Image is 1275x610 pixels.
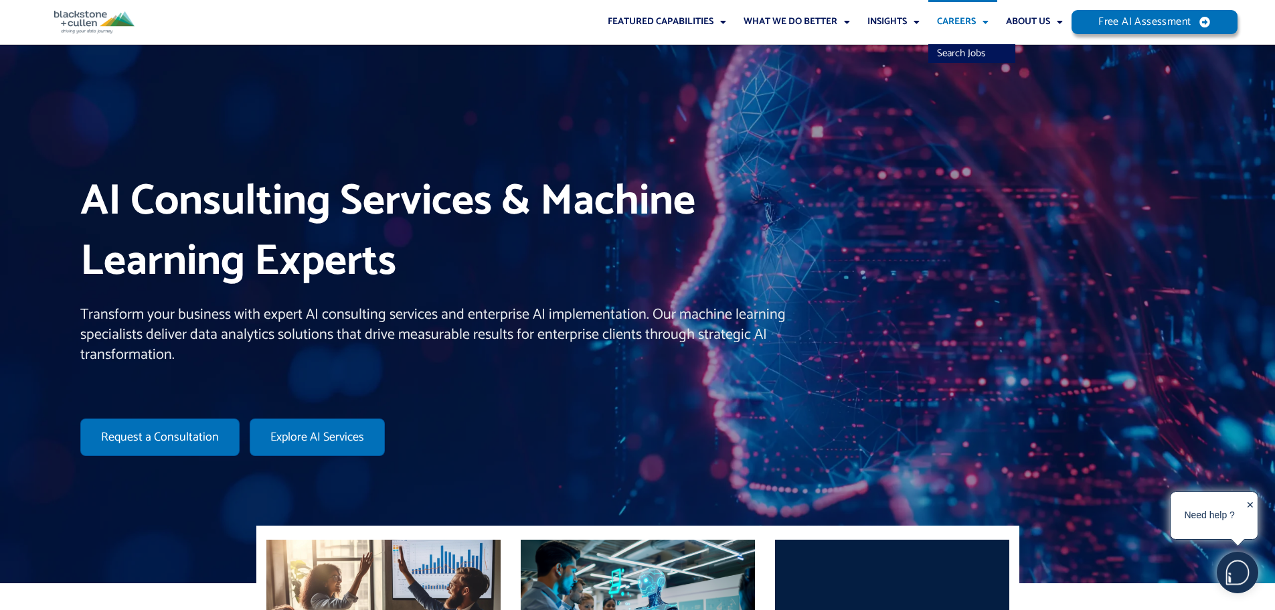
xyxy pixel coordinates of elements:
[928,44,1015,63] a: Search Jobs
[1246,495,1254,537] div: ✕
[1217,552,1258,593] img: users%2F5SSOSaKfQqXq3cFEnIZRYMEs4ra2%2Fmedia%2Fimages%2F-Bulle%20blanche%20sans%20fond%20%2B%20ma...
[80,418,240,456] a: Request a Consultation
[80,305,812,365] p: Transform your business with expert AI consulting services and enterprise AI implementation. Our ...
[1072,10,1238,34] a: Free AI Assessment
[1173,494,1246,537] div: Need help ?
[101,431,219,443] span: Request a Consultation
[80,172,812,292] h1: AI Consulting Services & Machine Learning Experts
[1098,17,1191,27] span: Free AI Assessment
[250,418,385,456] a: Explore AI Services
[270,431,364,443] span: Explore AI Services
[928,44,1015,63] ul: Careers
